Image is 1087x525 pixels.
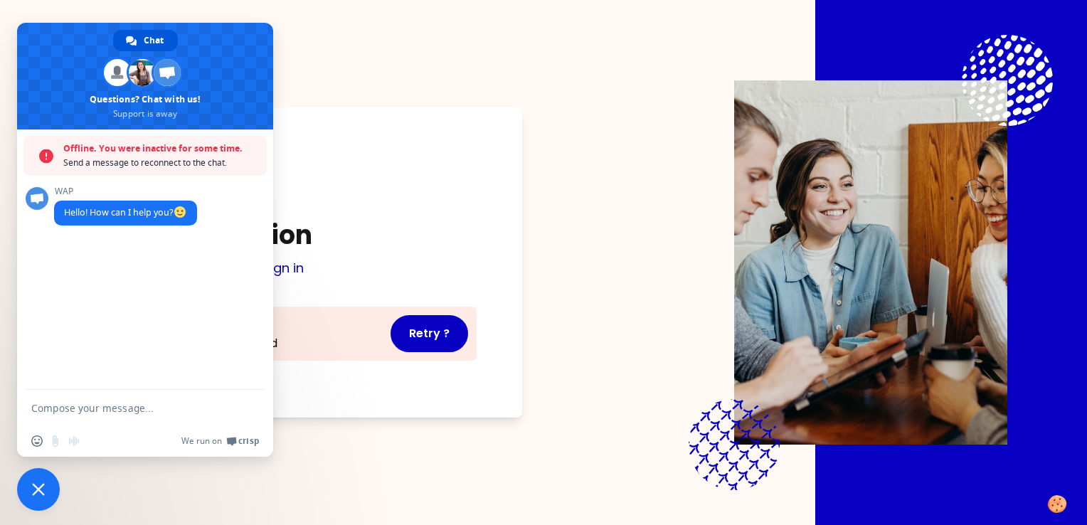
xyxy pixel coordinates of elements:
[112,258,477,278] p: Need to be redirected ?
[263,259,304,277] a: Sign in
[54,186,197,196] span: WAP
[113,30,178,51] a: Chat
[238,435,259,447] span: Crisp
[181,435,222,447] span: We run on
[31,390,230,425] textarea: Compose your message...
[17,468,60,511] a: Close chat
[144,30,164,51] span: Chat
[63,156,260,170] span: Send a message to reconnect to the chat.
[31,435,43,447] span: Insert an emoji
[64,206,187,218] span: Hello! How can I help you?
[1038,487,1076,521] button: Manage your preferences about cookies
[734,80,1007,445] img: Description
[181,435,259,447] a: We run onCrisp
[112,221,477,250] h1: Authentication
[63,142,260,156] span: Offline. You were inactive for some time.
[391,315,468,352] button: Retry ?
